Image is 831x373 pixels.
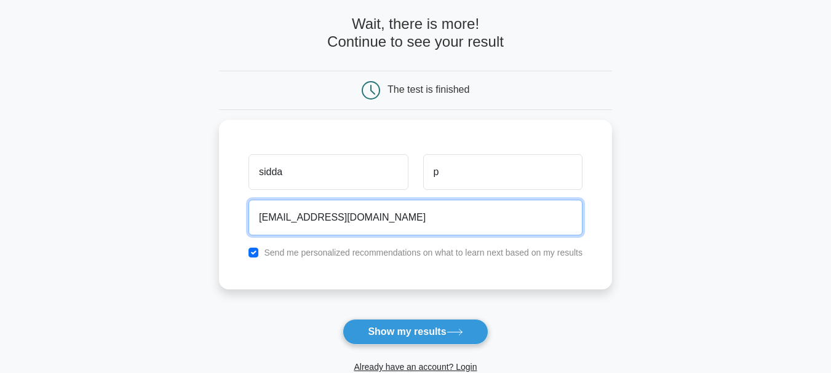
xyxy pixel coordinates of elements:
h4: Wait, there is more! Continue to see your result [219,15,612,51]
label: Send me personalized recommendations on what to learn next based on my results [264,248,582,257]
button: Show my results [343,319,488,345]
div: The test is finished [388,84,469,95]
input: Email [249,200,582,235]
a: Already have an account? Login [354,362,477,372]
input: Last name [423,154,582,190]
input: First name [249,154,408,190]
